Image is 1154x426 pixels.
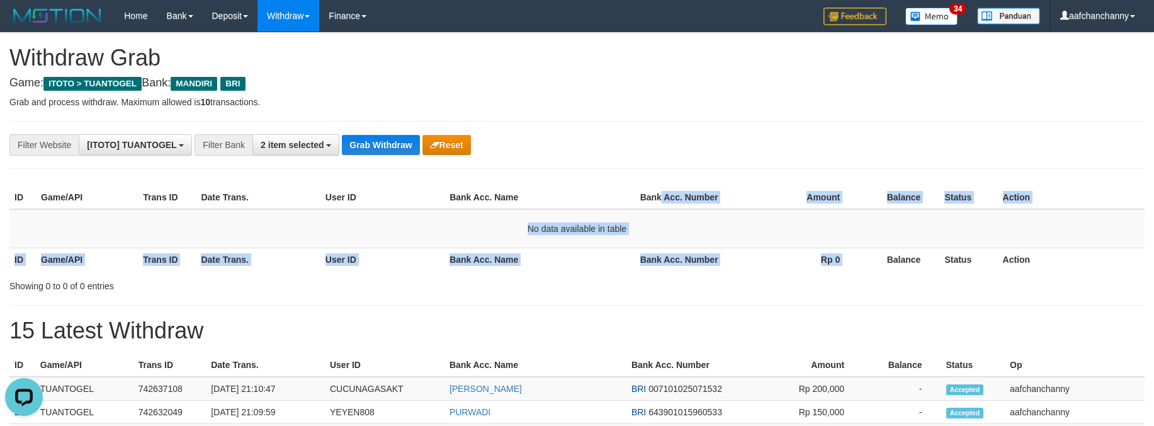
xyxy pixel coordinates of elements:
[444,248,635,271] th: Bank Acc. Name
[823,8,886,25] img: Feedback.jpg
[9,134,79,156] div: Filter Website
[631,384,646,394] span: BRI
[946,408,984,418] span: Accepted
[35,377,133,401] td: TUANTOGEL
[206,377,325,401] td: [DATE] 21:10:47
[863,354,941,377] th: Balance
[998,186,1145,209] th: Action
[261,140,324,150] span: 2 item selected
[1005,377,1145,401] td: aafchanchanny
[36,186,138,209] th: Game/API
[422,135,471,155] button: Reset
[171,77,217,91] span: MANDIRI
[35,354,133,377] th: Game/API
[342,135,419,155] button: Grab Withdraw
[998,248,1145,271] th: Action
[949,3,966,14] span: 34
[9,275,472,292] div: Showing 0 to 0 of 0 entries
[626,354,747,377] th: Bank Acc. Number
[941,354,1005,377] th: Status
[9,318,1145,343] h1: 15 Latest Withdraw
[320,186,444,209] th: User ID
[138,186,196,209] th: Trans ID
[36,248,138,271] th: Game/API
[9,77,1145,89] h4: Game: Bank:
[859,248,939,271] th: Balance
[648,384,722,394] span: Copy 007101025071532 to clipboard
[635,186,737,209] th: Bank Acc. Number
[320,248,444,271] th: User ID
[863,377,941,401] td: -
[206,354,325,377] th: Date Trans.
[35,401,133,424] td: TUANTOGEL
[9,354,35,377] th: ID
[9,248,36,271] th: ID
[747,354,863,377] th: Amount
[977,8,1040,25] img: panduan.png
[737,248,859,271] th: Rp 0
[1005,401,1145,424] td: aafchanchanny
[9,45,1145,71] h1: Withdraw Grab
[9,6,105,25] img: MOTION_logo.png
[444,186,635,209] th: Bank Acc. Name
[252,134,339,156] button: 2 item selected
[859,186,939,209] th: Balance
[9,96,1145,108] p: Grab and process withdraw. Maximum allowed is transactions.
[325,401,444,424] td: YEYEN808
[138,248,196,271] th: Trans ID
[220,77,245,91] span: BRI
[43,77,142,91] span: ITOTO > TUANTOGEL
[737,186,859,209] th: Amount
[9,209,1145,248] td: No data available in table
[450,407,490,417] a: PURWADI
[450,384,522,394] a: [PERSON_NAME]
[648,407,722,417] span: Copy 643901015960533 to clipboard
[631,407,646,417] span: BRI
[195,134,252,156] div: Filter Bank
[325,377,444,401] td: CUCUNAGASAKT
[196,248,320,271] th: Date Trans.
[133,354,206,377] th: Trans ID
[87,140,176,150] span: [ITOTO] TUANTOGEL
[79,134,192,156] button: [ITOTO] TUANTOGEL
[1005,354,1145,377] th: Op
[5,5,43,43] button: Open LiveChat chat widget
[206,401,325,424] td: [DATE] 21:09:59
[939,248,997,271] th: Status
[863,401,941,424] td: -
[905,8,958,25] img: Button%20Memo.svg
[200,97,210,107] strong: 10
[747,377,863,401] td: Rp 200,000
[444,354,626,377] th: Bank Acc. Name
[747,401,863,424] td: Rp 150,000
[9,186,36,209] th: ID
[635,248,737,271] th: Bank Acc. Number
[325,354,444,377] th: User ID
[939,186,997,209] th: Status
[133,377,206,401] td: 742637108
[133,401,206,424] td: 742632049
[946,384,984,395] span: Accepted
[196,186,320,209] th: Date Trans.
